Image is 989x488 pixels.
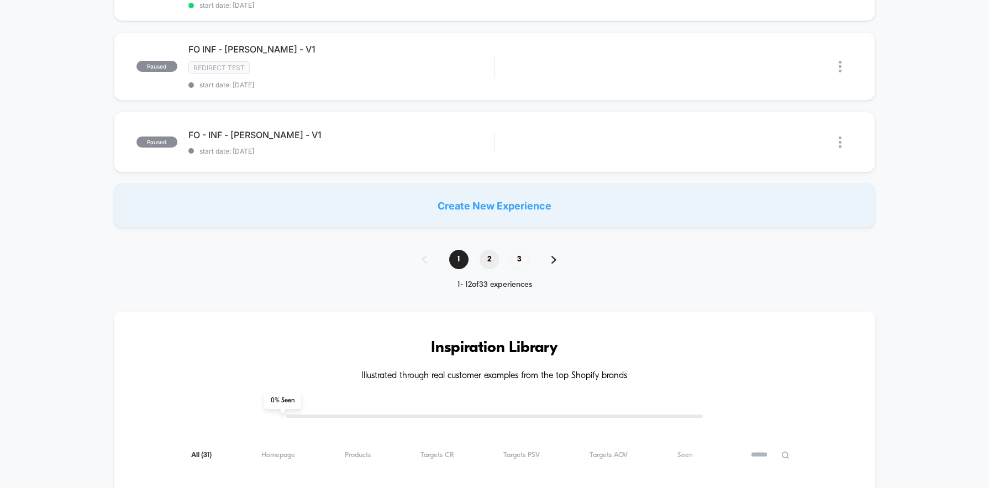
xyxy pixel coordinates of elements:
[420,451,454,459] span: Targets CR
[839,137,841,148] img: close
[480,250,499,269] span: 2
[188,44,494,55] span: FO INF - [PERSON_NAME] - V1
[839,61,841,72] img: close
[188,147,494,155] span: start date: [DATE]
[136,61,177,72] span: paused
[411,280,578,290] div: 1 - 12 of 33 experiences
[261,451,295,459] span: Homepage
[551,256,556,264] img: pagination forward
[191,451,212,459] span: All
[503,451,540,459] span: Targets PSV
[147,371,842,381] h4: Illustrated through real customer examples from the top Shopify brands
[188,1,494,9] span: start date: [DATE]
[677,451,693,459] span: Seen
[147,339,842,357] h3: Inspiration Library
[188,129,494,140] span: FO - INF - [PERSON_NAME] - V1
[114,183,875,228] div: Create New Experience
[449,250,469,269] span: 1
[264,392,301,409] span: 0 % Seen
[188,81,494,89] span: start date: [DATE]
[136,137,177,148] span: paused
[510,250,529,269] span: 3
[201,452,212,459] span: ( 31 )
[590,451,628,459] span: Targets AOV
[345,451,371,459] span: Products
[188,61,250,74] span: Redirect Test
